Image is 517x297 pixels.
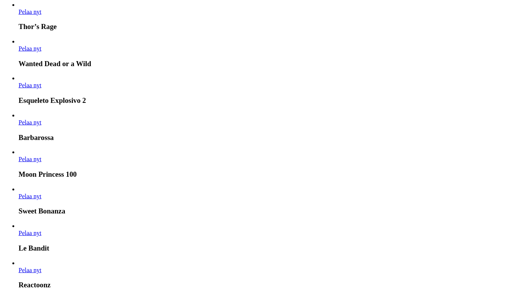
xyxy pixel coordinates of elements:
span: Pelaa nyt [19,45,41,52]
a: Reactoonz [19,267,41,273]
span: Pelaa nyt [19,230,41,236]
a: Sweet Bonanza [19,193,41,200]
a: Esqueleto Explosivo 2 [19,82,41,89]
span: Pelaa nyt [19,82,41,89]
a: Moon Princess 100 [19,156,41,162]
span: Pelaa nyt [19,267,41,273]
span: Pelaa nyt [19,9,41,15]
a: Le Bandit [19,230,41,236]
span: Pelaa nyt [19,156,41,162]
span: Pelaa nyt [19,193,41,200]
span: Pelaa nyt [19,119,41,126]
a: Barbarossa [19,119,41,126]
a: Thor’s Rage [19,9,41,15]
a: Wanted Dead or a Wild [19,45,41,52]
